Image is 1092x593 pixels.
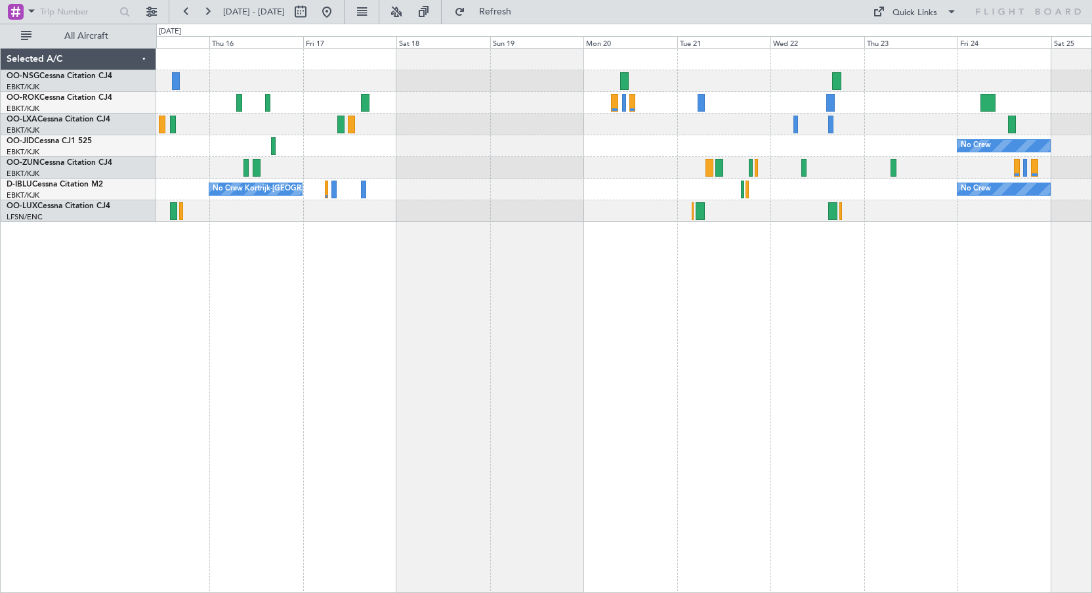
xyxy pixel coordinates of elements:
span: [DATE] - [DATE] [223,6,285,18]
div: Wed 22 [770,36,864,48]
div: Fri 17 [303,36,397,48]
div: Mon 20 [583,36,677,48]
a: EBKT/KJK [7,104,39,114]
span: OO-ZUN [7,159,39,167]
button: Quick Links [866,1,963,22]
span: OO-LUX [7,202,37,210]
div: Quick Links [892,7,937,20]
span: All Aircraft [34,32,138,41]
button: Refresh [448,1,527,22]
div: Sun 19 [490,36,584,48]
span: OO-ROK [7,94,39,102]
span: OO-NSG [7,72,39,80]
a: OO-ROKCessna Citation CJ4 [7,94,112,102]
span: D-IBLU [7,181,32,188]
a: OO-JIDCessna CJ1 525 [7,137,92,145]
span: OO-LXA [7,116,37,123]
a: OO-ZUNCessna Citation CJ4 [7,159,112,167]
span: Refresh [468,7,523,16]
a: EBKT/KJK [7,147,39,157]
a: OO-LUXCessna Citation CJ4 [7,202,110,210]
div: [DATE] [159,26,181,37]
a: EBKT/KJK [7,82,39,92]
div: Thu 23 [864,36,958,48]
button: All Aircraft [14,26,142,47]
input: Trip Number [40,2,115,22]
a: D-IBLUCessna Citation M2 [7,181,103,188]
a: OO-NSGCessna Citation CJ4 [7,72,112,80]
span: OO-JID [7,137,34,145]
a: OO-LXACessna Citation CJ4 [7,116,110,123]
div: Thu 16 [209,36,303,48]
div: Tue 21 [677,36,771,48]
div: Sat 18 [396,36,490,48]
div: No Crew Kortrijk-[GEOGRAPHIC_DATA] [213,179,348,199]
div: Fri 24 [957,36,1051,48]
a: EBKT/KJK [7,169,39,179]
a: EBKT/KJK [7,125,39,135]
div: No Crew [961,136,991,156]
div: No Crew [961,179,991,199]
a: LFSN/ENC [7,212,43,222]
div: Wed 15 [115,36,209,48]
a: EBKT/KJK [7,190,39,200]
